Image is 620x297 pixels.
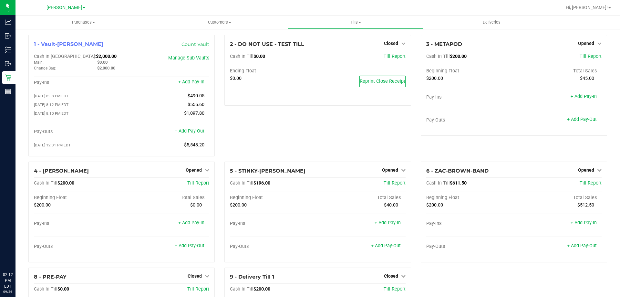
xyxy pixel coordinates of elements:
div: Pay-Ins [34,221,122,227]
div: Pay-Outs [34,244,122,249]
button: Reprint Close Receipt [359,76,406,87]
span: $512.50 [577,202,594,208]
iframe: Resource center [6,245,26,265]
span: $611.50 [450,180,467,186]
span: $0.00 [97,60,108,65]
span: $2,000.00 [96,54,117,59]
span: $200.00 [426,76,443,81]
a: Till Report [187,180,209,186]
span: $0.00 [230,76,242,81]
span: Deliveries [474,19,509,25]
p: 09/26 [3,289,13,294]
span: Opened [186,167,202,173]
a: + Add Pay-In [571,94,597,99]
a: + Add Pay-In [178,220,204,226]
span: $200.00 [253,286,270,292]
span: Opened [578,167,594,173]
inline-svg: Retail [5,74,11,81]
a: Purchases [15,16,151,29]
span: 6 - ZAC-BROWN-BAND [426,168,489,174]
span: $200.00 [450,54,467,59]
span: Cash In Till [230,180,253,186]
span: [DATE] 8:10 PM EDT [34,111,68,116]
a: Deliveries [424,16,560,29]
span: 5 - STINKY-[PERSON_NAME] [230,168,305,174]
span: $5,548.20 [184,142,204,148]
span: Cash In Till [426,180,450,186]
div: Total Sales [514,195,602,201]
inline-svg: Inbound [5,33,11,39]
div: Beginning Float [426,195,514,201]
span: Cash In [GEOGRAPHIC_DATA]: [34,54,96,59]
span: Closed [384,41,398,46]
span: $555.60 [188,102,204,107]
span: Tills [288,19,423,25]
a: Count Vault [181,41,209,47]
a: + Add Pay-Out [567,117,597,122]
span: Change Bag: [34,66,56,70]
a: + Add Pay-Out [567,243,597,249]
span: Reprint Close Receipt [360,79,405,84]
span: 3 - METAPOD [426,41,462,47]
span: $200.00 [57,180,74,186]
a: + Add Pay-In [178,79,204,85]
span: $490.05 [188,93,204,99]
span: Cash In Till [230,286,253,292]
a: Tills [287,16,423,29]
a: Till Report [580,54,602,59]
div: Pay-Outs [426,244,514,249]
div: Ending Float [230,68,318,74]
inline-svg: Inventory [5,47,11,53]
span: Till Report [384,286,406,292]
span: 2 - DO NOT USE - TEST TILL [230,41,304,47]
div: Pay-Ins [426,94,514,100]
span: Hi, [PERSON_NAME]! [566,5,608,10]
span: $45.00 [580,76,594,81]
div: Total Sales [122,195,210,201]
span: [DATE] 12:31 PM EDT [34,143,71,147]
span: $200.00 [230,202,247,208]
span: 4 - [PERSON_NAME] [34,168,89,174]
a: + Add Pay-Out [175,243,204,249]
inline-svg: Reports [5,88,11,95]
span: [DATE] 8:38 PM EDT [34,94,68,98]
a: Till Report [384,180,406,186]
span: Cash In Till [426,54,450,59]
p: 02:12 PM EDT [3,272,13,289]
span: $200.00 [426,202,443,208]
a: Manage Sub-Vaults [168,55,209,61]
span: 1 - Vault-[PERSON_NAME] [34,41,103,47]
span: Opened [578,41,594,46]
span: Main: [34,60,44,65]
inline-svg: Outbound [5,60,11,67]
span: $40.00 [384,202,398,208]
span: Closed [384,273,398,279]
a: Customers [151,16,287,29]
span: Purchases [15,19,151,25]
div: Beginning Float [230,195,318,201]
div: Pay-Ins [34,80,122,86]
span: $0.00 [57,286,69,292]
div: Beginning Float [34,195,122,201]
a: Till Report [187,286,209,292]
a: + Add Pay-In [571,220,597,226]
span: [PERSON_NAME] [46,5,82,10]
span: $0.00 [253,54,265,59]
a: Till Report [384,54,406,59]
div: Total Sales [514,68,602,74]
span: [DATE] 8:12 PM EDT [34,102,68,107]
span: 9 - Delivery Till 1 [230,274,274,280]
a: + Add Pay-Out [371,243,401,249]
a: + Add Pay-Out [175,128,204,134]
a: + Add Pay-In [375,220,401,226]
span: Opened [382,167,398,173]
a: Till Report [580,180,602,186]
div: Pay-Outs [426,117,514,123]
span: $1,097.80 [184,111,204,116]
